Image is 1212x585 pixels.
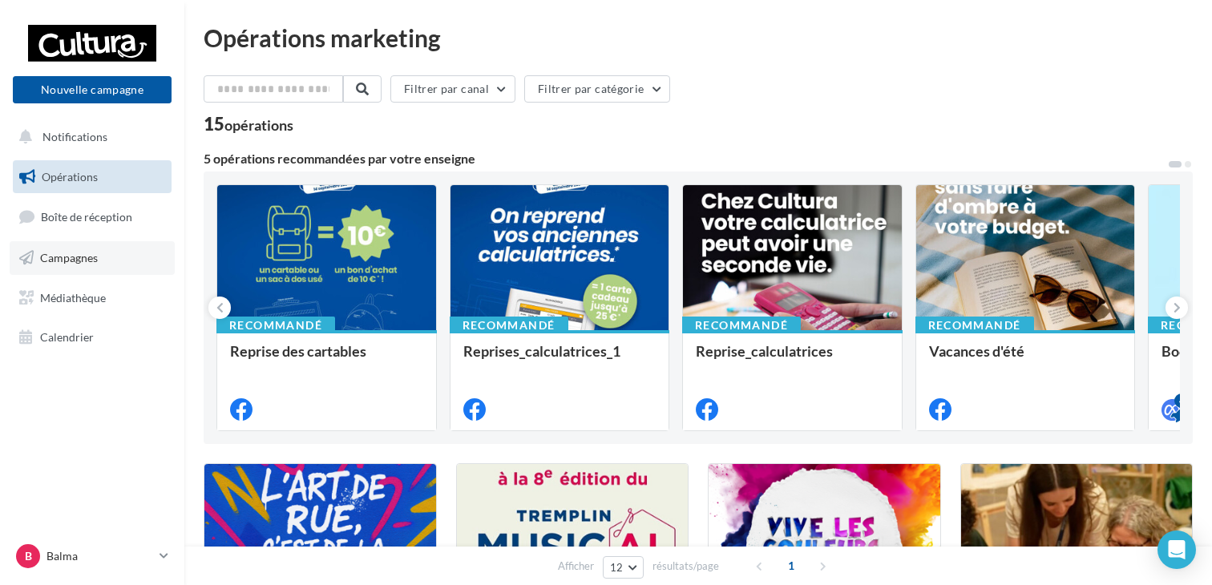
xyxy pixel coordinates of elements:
[390,75,515,103] button: Filtrer par canal
[450,317,568,334] div: Recommandé
[463,343,656,375] div: Reprises_calculatrices_1
[40,290,106,304] span: Médiathèque
[13,541,172,571] a: B Balma
[603,556,644,579] button: 12
[204,115,293,133] div: 15
[10,120,168,154] button: Notifications
[13,76,172,103] button: Nouvelle campagne
[40,330,94,344] span: Calendrier
[10,200,175,234] a: Boîte de réception
[10,160,175,194] a: Opérations
[10,241,175,275] a: Campagnes
[46,548,153,564] p: Balma
[42,170,98,184] span: Opérations
[25,548,32,564] span: B
[10,281,175,315] a: Médiathèque
[610,561,624,574] span: 12
[42,130,107,143] span: Notifications
[915,317,1034,334] div: Recommandé
[696,343,889,375] div: Reprise_calculatrices
[524,75,670,103] button: Filtrer par catégorie
[230,343,423,375] div: Reprise des cartables
[652,559,719,574] span: résultats/page
[778,553,804,579] span: 1
[558,559,594,574] span: Afficher
[1174,393,1189,408] div: 4
[40,251,98,264] span: Campagnes
[10,321,175,354] a: Calendrier
[224,118,293,132] div: opérations
[41,210,132,224] span: Boîte de réception
[204,152,1167,165] div: 5 opérations recommandées par votre enseigne
[204,26,1193,50] div: Opérations marketing
[929,343,1122,375] div: Vacances d'été
[216,317,335,334] div: Recommandé
[682,317,801,334] div: Recommandé
[1157,531,1196,569] div: Open Intercom Messenger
